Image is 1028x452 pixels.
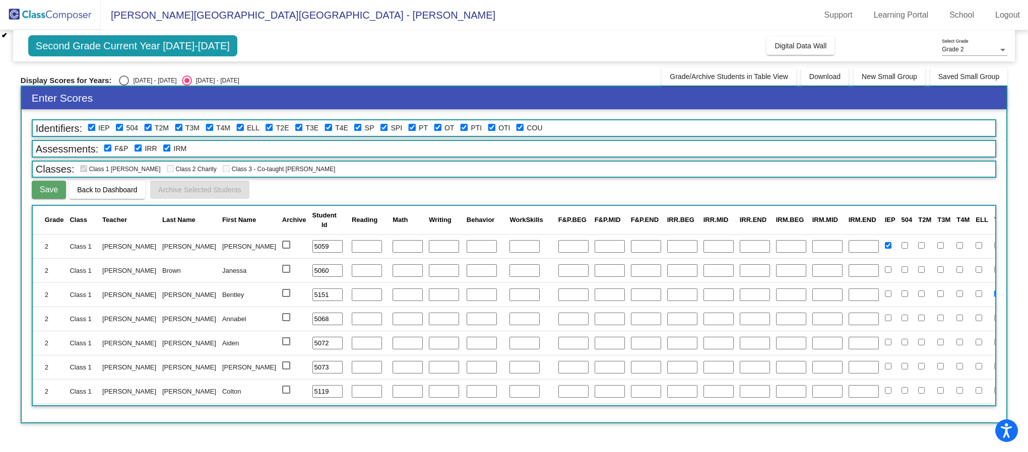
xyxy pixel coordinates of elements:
[99,307,159,331] td: [PERSON_NAME]
[33,234,67,258] td: 2
[902,216,913,223] span: 504
[145,143,157,154] label: iReady Reading
[33,258,67,282] td: 2
[216,123,230,133] label: Tier 4 Math
[159,258,219,282] td: Brown
[885,216,895,223] span: IEP
[862,72,917,81] span: New Small Group
[28,35,237,56] span: Second Grade Current Year [DATE]-[DATE]
[119,76,239,86] mat-radio-group: Select an option
[21,76,112,85] span: Display Scores for Years:
[101,7,495,23] span: [PERSON_NAME][GEOGRAPHIC_DATA][GEOGRAPHIC_DATA] - [PERSON_NAME]
[33,307,67,331] td: 2
[816,7,861,23] a: Support
[69,181,145,199] button: Back to Dashboard
[937,216,950,223] span: T3M
[776,216,804,223] span: IRM.BEG
[312,210,346,230] div: Student Id
[247,123,260,133] label: English Language Learner
[223,166,335,173] span: Class 3 - Co-taught [PERSON_NAME]
[70,215,96,225] div: Class
[159,355,219,379] td: [PERSON_NAME]
[129,76,176,85] div: [DATE] - [DATE]
[219,307,279,331] td: Annabel
[391,123,403,133] label: Speech Improvement
[766,37,834,55] button: Digital Data Wall
[595,216,621,223] span: F&P.MID
[662,67,796,86] button: Grade/Archive Students in Table View
[976,216,988,223] span: ELL
[305,123,318,133] label: Tier 3 ELA
[159,331,219,355] td: [PERSON_NAME]
[22,87,1006,109] h3: Enter Scores
[219,379,279,403] td: Colton
[185,123,200,133] label: Tier 3 Math
[219,282,279,307] td: Bentley
[67,379,99,403] td: Class 1
[854,67,925,86] button: New Small Group
[67,331,99,355] td: Class 1
[159,403,219,427] td: Lane
[918,216,931,223] span: T2M
[33,162,78,176] span: Classes:
[941,7,982,23] a: School
[467,215,495,225] div: Behavior
[159,307,219,331] td: [PERSON_NAME]
[67,234,99,258] td: Class 1
[159,379,219,403] td: [PERSON_NAME]
[99,258,159,282] td: [PERSON_NAME]
[99,331,159,355] td: [PERSON_NAME]
[994,216,1006,223] span: T2E
[801,67,849,86] button: Download
[393,215,408,225] div: Math
[775,42,826,50] span: Digital Data Wall
[99,282,159,307] td: [PERSON_NAME]
[498,123,510,133] label: Occupational Therapy Improvement
[471,123,482,133] label: Physical Therapy Improvement
[99,379,159,403] td: [PERSON_NAME]
[312,210,337,230] div: Student Id
[40,185,58,194] span: Save
[174,143,187,154] label: iReady Math
[429,215,461,225] div: Writing
[70,215,87,225] div: Class
[67,403,99,427] td: Class 1
[444,123,454,133] label: Occupational Therapy
[114,143,128,154] label: Current F& P Reading Level
[219,234,279,258] td: [PERSON_NAME]
[335,123,348,133] label: Tier 4 ELA
[365,123,374,133] label: Speech
[159,234,219,258] td: [PERSON_NAME]
[219,355,279,379] td: [PERSON_NAME]
[99,355,159,379] td: [PERSON_NAME]
[219,331,279,355] td: Aiden
[740,216,766,223] span: IRR.END
[33,282,67,307] td: 2
[631,216,659,223] span: F&P.END
[33,121,85,135] span: Identifiers:
[33,142,101,156] span: Assessments:
[80,166,161,173] span: Class 1 [PERSON_NAME]
[930,67,1007,86] button: Saved Small Group
[33,403,67,427] td: 2
[987,7,1028,23] a: Logout
[33,331,67,355] td: 2
[167,166,217,173] span: Class 2 Charity
[219,403,279,427] td: Taran
[467,215,504,225] div: Behavior
[222,215,256,225] div: First Name
[102,215,156,225] div: Teacher
[809,72,841,81] span: Download
[77,186,137,194] span: Back to Dashboard
[159,282,219,307] td: [PERSON_NAME]
[158,186,241,194] span: Archive Selected Students
[126,123,138,133] label: 504 Plan
[558,216,587,223] span: F&P.BEG
[33,206,67,234] th: Grade
[938,72,999,81] span: Saved Small Group
[33,379,67,403] td: 2
[192,76,239,85] div: [DATE] - [DATE]
[67,282,99,307] td: Class 1
[849,216,876,223] span: IRM.END
[429,215,452,225] div: Writing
